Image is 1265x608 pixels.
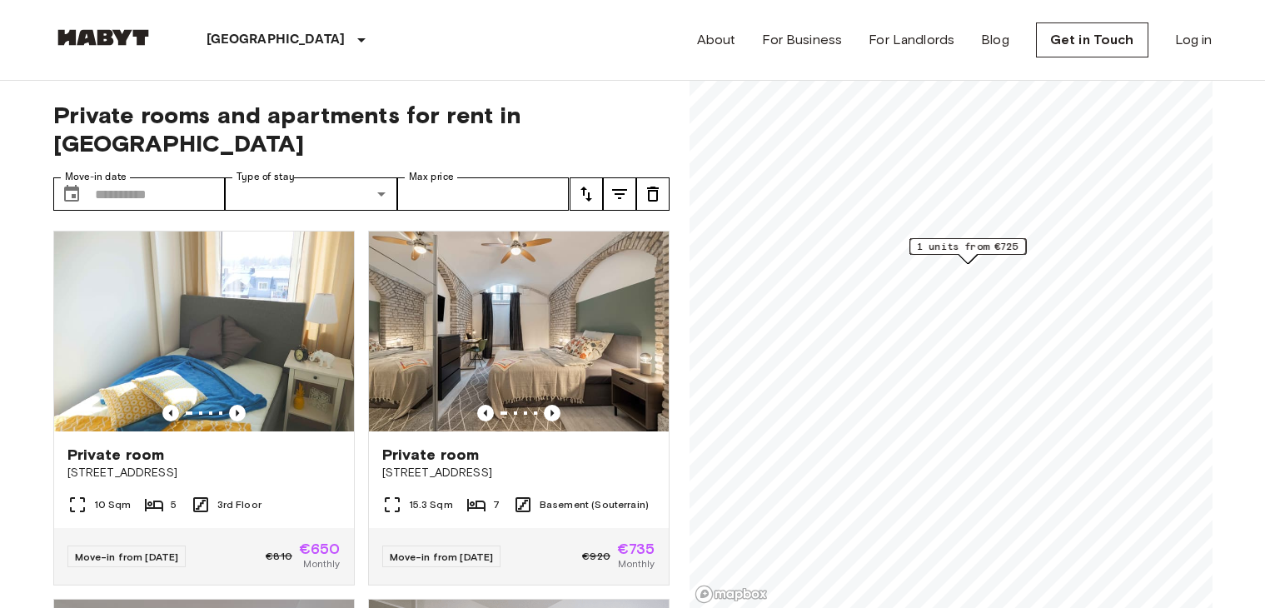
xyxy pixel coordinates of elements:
img: Marketing picture of unit DE-02-011-001-01HF [54,232,354,431]
span: 5 [171,497,177,512]
span: Monthly [618,556,655,571]
button: tune [570,177,603,211]
span: €735 [617,541,655,556]
span: 7 [493,497,500,512]
span: Private room [67,445,165,465]
button: tune [603,177,636,211]
a: Log in [1175,30,1213,50]
img: Habyt [53,29,153,46]
a: For Landlords [869,30,954,50]
button: Previous image [477,405,494,421]
span: Private rooms and apartments for rent in [GEOGRAPHIC_DATA] [53,101,670,157]
button: Previous image [229,405,246,421]
a: Get in Touch [1036,22,1148,57]
button: Previous image [162,405,179,421]
a: For Business [762,30,842,50]
span: [STREET_ADDRESS] [382,465,655,481]
span: 3rd Floor [217,497,261,512]
a: Marketing picture of unit DE-02-004-006-05HFPrevious imagePrevious imagePrivate room[STREET_ADDRE... [368,231,670,586]
span: Private room [382,445,480,465]
button: tune [636,177,670,211]
span: Move-in from [DATE] [390,551,494,563]
span: Monthly [303,556,340,571]
img: Marketing picture of unit DE-02-004-006-05HF [369,232,669,431]
button: Previous image [544,405,560,421]
span: Basement (Souterrain) [540,497,649,512]
button: Choose date [55,177,88,211]
div: Map marker [909,238,1026,264]
label: Move-in date [65,170,127,184]
span: €650 [299,541,341,556]
span: [STREET_ADDRESS] [67,465,341,481]
a: Mapbox logo [695,585,768,604]
label: Type of stay [237,170,295,184]
a: About [697,30,736,50]
span: 1 units from €725 [917,239,1018,254]
p: [GEOGRAPHIC_DATA] [207,30,346,50]
a: Blog [981,30,1009,50]
label: Max price [409,170,454,184]
span: €810 [266,549,292,564]
span: 15.3 Sqm [409,497,453,512]
a: Marketing picture of unit DE-02-011-001-01HFPrevious imagePrevious imagePrivate room[STREET_ADDRE... [53,231,355,586]
span: 10 Sqm [94,497,132,512]
span: €920 [582,549,610,564]
span: Move-in from [DATE] [75,551,179,563]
